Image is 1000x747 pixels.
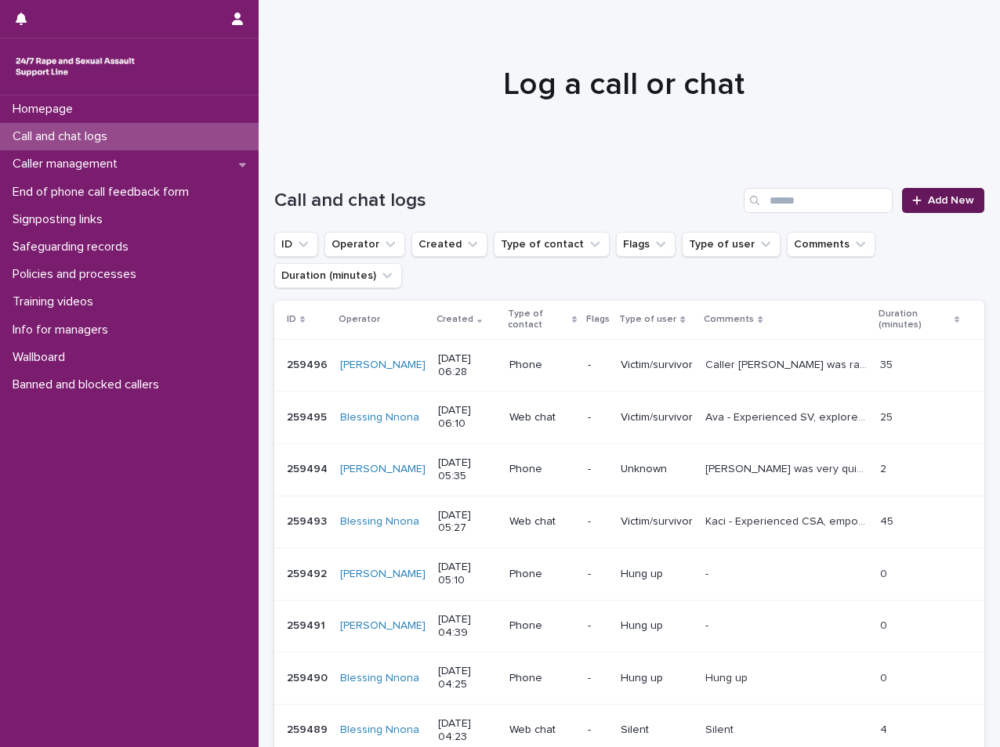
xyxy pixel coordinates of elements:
[6,212,115,227] p: Signposting links
[6,102,85,117] p: Homepage
[586,311,610,328] p: Flags
[6,240,141,254] p: Safeguarding records
[340,568,426,581] a: [PERSON_NAME]
[6,157,130,171] p: Caller management
[588,411,608,424] p: -
[6,323,121,337] p: Info for managers
[274,66,973,103] h1: Log a call or chat
[621,724,693,737] p: Silent
[880,408,896,424] p: 25
[705,408,871,424] p: Ava - Experienced SV, explored feelings, provided emotional support, empowered. Chat ended abruptly.
[588,619,608,633] p: -
[438,561,497,587] p: [DATE] 05:10
[494,232,610,257] button: Type of contact
[704,311,754,328] p: Comments
[880,460,889,476] p: 2
[274,652,984,705] tr: 259490259490 Blessing Nnona [DATE] 04:25Phone-Hung upHung upHung up 00
[274,232,318,257] button: ID
[588,672,608,685] p: -
[438,665,497,691] p: [DATE] 04:25
[880,669,890,685] p: 0
[509,411,576,424] p: Web chat
[340,359,426,372] a: [PERSON_NAME]
[787,232,875,257] button: Comments
[509,568,576,581] p: Phone
[902,188,984,213] a: Add New
[682,232,781,257] button: Type of user
[340,724,419,737] a: Blessing Nnona
[744,188,893,213] input: Search
[509,672,576,685] p: Phone
[621,359,693,372] p: Victim/survivor
[509,724,576,737] p: Web chat
[621,411,693,424] p: Victim/survivor
[6,185,201,200] p: End of phone call feedback form
[340,463,426,476] a: [PERSON_NAME]
[6,377,172,392] p: Banned and blocked callers
[438,509,497,536] p: [DATE] 05:27
[880,616,890,633] p: 0
[438,352,497,379] p: [DATE] 06:28
[438,613,497,640] p: [DATE] 04:39
[6,129,120,144] p: Call and chat logs
[340,411,419,424] a: Blessing Nnona
[880,355,896,372] p: 35
[509,619,576,633] p: Phone
[274,600,984,652] tr: 259491259491 [PERSON_NAME] [DATE] 04:39Phone-Hung up-- 00
[274,548,984,601] tr: 259492259492 [PERSON_NAME] [DATE] 05:10Phone-Hung up-- 00
[621,463,693,476] p: Unknown
[509,515,576,529] p: Web chat
[274,496,984,548] tr: 259493259493 Blessing Nnona [DATE] 05:27Web chat-Victim/survivorKaci - Experienced CSA, empowered...
[588,463,608,476] p: -
[438,717,497,744] p: [DATE] 04:23
[588,568,608,581] p: -
[287,616,328,633] p: 259491
[621,515,693,529] p: Victim/survivor
[509,463,576,476] p: Phone
[437,311,473,328] p: Created
[274,189,737,212] h1: Call and chat logs
[287,408,330,424] p: 259495
[438,456,497,483] p: [DATE] 05:35
[340,619,426,633] a: [PERSON_NAME]
[6,267,149,282] p: Policies and processes
[438,404,497,431] p: [DATE] 06:10
[324,232,405,257] button: Operator
[588,515,608,529] p: -
[880,720,890,737] p: 4
[928,195,974,206] span: Add New
[274,263,402,288] button: Duration (minutes)
[287,460,331,476] p: 259494
[411,232,487,257] button: Created
[621,672,693,685] p: Hung up
[6,294,106,309] p: Training videos
[588,724,608,737] p: -
[6,350,78,365] p: Wallboard
[705,460,871,476] p: Caller was very quiet on the phone and it was difficult to hear her
[619,311,676,328] p: Type of user
[705,565,712,581] p: -
[621,568,693,581] p: Hung up
[287,311,296,328] p: ID
[705,355,871,372] p: Caller Michelle was raped 4 years ago and she has given a victim impact statement. . she will be ...
[879,305,951,334] p: Duration (minutes)
[340,672,419,685] a: Blessing Nnona
[705,616,712,633] p: -
[287,355,331,372] p: 259496
[621,619,693,633] p: Hung up
[616,232,676,257] button: Flags
[274,339,984,392] tr: 259496259496 [PERSON_NAME] [DATE] 06:28Phone-Victim/survivorCaller [PERSON_NAME] was raped [DATE]...
[287,669,331,685] p: 259490
[339,311,380,328] p: Operator
[705,669,751,685] p: Hung up
[287,565,330,581] p: 259492
[287,512,330,529] p: 259493
[13,51,138,82] img: rhQMoQhaT3yELyF149Cw
[588,359,608,372] p: -
[508,305,568,334] p: Type of contact
[705,720,737,737] p: Silent
[880,512,897,529] p: 45
[287,720,331,737] p: 259489
[340,515,419,529] a: Blessing Nnona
